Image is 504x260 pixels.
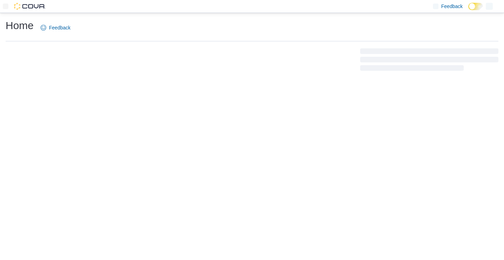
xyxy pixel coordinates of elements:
[49,24,70,31] span: Feedback
[14,3,45,10] img: Cova
[360,50,498,72] span: Loading
[441,3,463,10] span: Feedback
[6,19,34,33] h1: Home
[38,21,73,35] a: Feedback
[468,3,483,10] input: Dark Mode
